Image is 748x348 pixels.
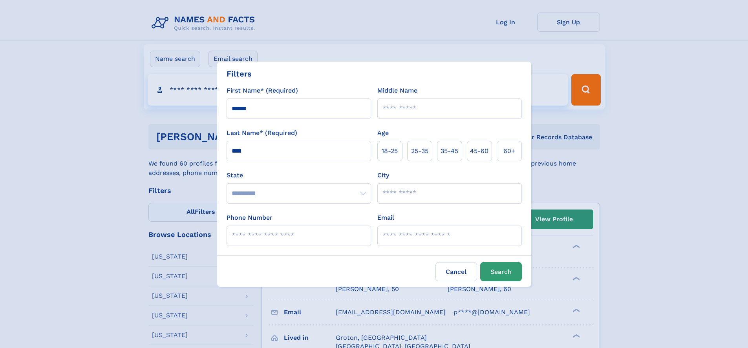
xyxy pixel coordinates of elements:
[480,262,522,281] button: Search
[377,86,417,95] label: Middle Name
[227,171,371,180] label: State
[227,213,272,222] label: Phone Number
[411,146,428,156] span: 25‑35
[227,68,252,80] div: Filters
[227,86,298,95] label: First Name* (Required)
[441,146,458,156] span: 35‑45
[227,128,297,138] label: Last Name* (Required)
[382,146,398,156] span: 18‑25
[503,146,515,156] span: 60+
[377,213,394,222] label: Email
[435,262,477,281] label: Cancel
[377,128,389,138] label: Age
[377,171,389,180] label: City
[470,146,488,156] span: 45‑60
